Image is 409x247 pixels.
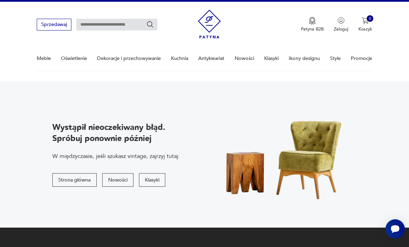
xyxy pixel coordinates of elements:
[264,46,279,70] a: Klasyki
[209,101,362,208] img: Fotel
[52,173,96,187] button: Strona główna
[334,26,348,32] p: Zaloguj
[358,26,372,32] p: Koszyk
[139,173,165,187] button: Klasyki
[301,17,324,32] button: Patyna B2B
[385,219,405,239] iframe: Smartsupp widget button
[358,17,372,32] button: 0Koszyk
[362,17,369,24] img: Ikona koszyka
[52,133,180,144] p: Spróbuj ponownie później
[37,46,51,70] a: Meble
[351,46,372,70] a: Promocje
[301,26,324,32] p: Patyna B2B
[97,46,161,70] a: Dekoracje i przechowywanie
[235,46,254,70] a: Nowości
[52,152,180,160] p: W międzyczasie, jeśli szukasz vintage, zajrzyj tutaj:
[146,21,154,28] button: Szukaj
[37,19,71,30] button: Sprzedawaj
[367,15,374,22] div: 0
[102,173,133,187] button: Nowości
[198,7,221,41] img: Patyna - sklep z meblami i dekoracjami vintage
[198,46,224,70] a: Antykwariat
[289,46,320,70] a: Ikony designu
[338,17,345,24] img: Ikonka użytkownika
[301,17,324,32] a: Ikona medaluPatyna B2B
[61,46,87,70] a: Oświetlenie
[334,17,348,32] button: Zaloguj
[330,46,341,70] a: Style
[309,17,316,25] img: Ikona medalu
[37,23,71,27] a: Sprzedawaj
[171,46,188,70] a: Kuchnia
[52,122,180,133] p: Wystąpił nieoczekiwany błąd.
